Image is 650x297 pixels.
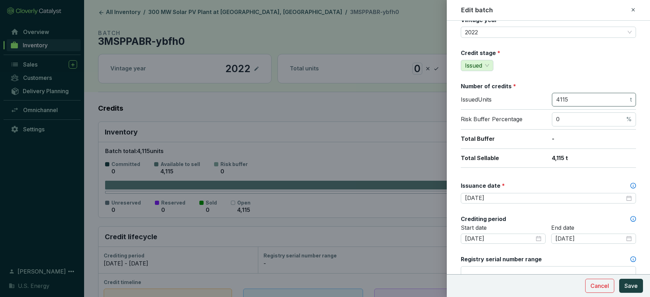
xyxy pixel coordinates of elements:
button: Cancel [585,279,614,293]
label: Registry serial number range [461,255,542,263]
span: Issued [465,62,482,69]
button: Save [619,279,643,293]
p: Issued Units [461,96,545,104]
label: Crediting period [461,215,506,223]
p: 4,115 t [552,154,636,162]
input: Select date [465,235,534,243]
label: Credit stage [461,49,500,57]
p: Total Sellable [461,154,545,162]
input: Select date [555,235,625,243]
p: - [552,135,636,143]
span: t [630,96,632,104]
p: End date [551,224,636,232]
label: Issuance date [461,182,505,189]
h2: Edit batch [461,6,493,15]
span: Cancel [590,282,609,290]
span: Save [624,282,638,290]
input: Select date [465,194,625,202]
p: Start date [461,224,546,232]
p: Risk Buffer Percentage [461,116,545,123]
label: Number of credits [461,82,516,90]
span: 2022 [465,27,632,37]
p: Total Buffer [461,135,545,143]
span: % [626,116,632,123]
